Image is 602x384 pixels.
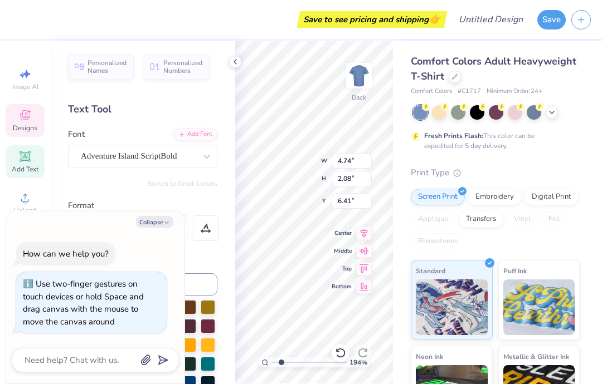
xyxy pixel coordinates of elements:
[23,248,109,259] div: How can we help you?
[459,211,503,228] div: Transfers
[424,131,483,140] strong: Fresh Prints Flash:
[411,166,580,179] div: Print Type
[450,8,532,31] input: Untitled Design
[68,199,219,212] div: Format
[349,357,367,367] span: 194 %
[503,265,527,277] span: Puff Ink
[411,211,455,228] div: Applique
[416,351,443,362] span: Neon Ink
[173,128,217,141] div: Add Font
[300,11,444,28] div: Save to see pricing and shipping
[23,278,144,327] div: Use two-finger gestures on touch devices or hold Space and drag canvas with the mouse to move the...
[411,189,465,205] div: Screen Print
[429,12,441,26] span: 👉
[12,165,38,174] span: Add Text
[503,279,575,335] img: Puff Ink
[13,124,37,132] span: Designs
[416,279,488,335] img: Standard
[503,351,569,362] span: Metallic & Glitter Ink
[424,131,561,151] div: This color can be expedited for 5 day delivery.
[458,87,481,96] span: # C1717
[332,247,352,255] span: Middle
[332,283,352,291] span: Bottom
[537,10,566,29] button: Save
[352,92,366,102] div: Back
[411,87,452,96] span: Comfort Colors
[411,233,465,250] div: Rhinestones
[507,211,538,228] div: Vinyl
[163,59,203,75] span: Personalized Numbers
[148,179,217,188] button: Switch to Greek Letters
[348,65,370,87] img: Back
[136,216,173,228] button: Collapse
[332,229,352,237] span: Center
[411,55,576,83] span: Comfort Colors Adult Heavyweight T-Shirt
[525,189,579,205] div: Digital Print
[541,211,567,228] div: Foil
[68,128,85,141] label: Font
[12,82,38,91] span: Image AI
[332,265,352,273] span: Top
[487,87,542,96] span: Minimum Order: 24 +
[14,206,36,215] span: Upload
[468,189,521,205] div: Embroidery
[68,102,217,117] div: Text Tool
[416,265,445,277] span: Standard
[88,59,127,75] span: Personalized Names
